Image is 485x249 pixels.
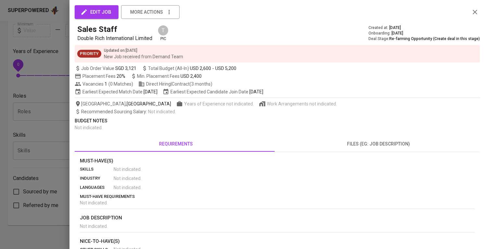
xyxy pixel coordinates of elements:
p: Budget Notes [75,118,480,124]
p: New Job received from Demand Team [104,53,183,60]
span: Not indicated . [114,175,142,182]
span: Re-farming Opportunity (Create deal in this stage) [389,36,480,41]
p: job description [80,214,475,222]
span: Earliest Expected Match Date [75,89,157,95]
div: T [157,25,169,36]
p: skills [80,166,114,173]
span: [DATE] [392,31,403,36]
span: [DATE] [143,89,157,95]
div: Onboarding : [368,31,480,36]
span: Not indicated . [80,200,108,205]
span: files (eg: job description) [281,140,476,148]
span: Double Rich International Limited [77,35,152,41]
span: [GEOGRAPHIC_DATA] , [75,101,171,107]
span: USD 2,400 [180,74,202,79]
span: Job Order Value [75,65,136,72]
div: Created at : [368,25,480,31]
span: more actions [130,8,163,16]
p: Must-Have(s) [80,157,475,165]
span: Priority [77,51,101,57]
p: Updated on : [DATE] [104,48,183,53]
span: Placement Fees [82,74,125,79]
span: Not indicated . [114,184,142,191]
div: pic [157,25,169,42]
button: edit job [75,5,118,19]
h5: Sales Staff [77,24,117,35]
span: Vacancies ( 0 Matches ) [75,81,133,87]
span: Earliest Expected Candidate Join Date [163,89,263,95]
span: [DATE] [249,89,263,95]
span: 1 [104,81,107,87]
span: 20% [117,74,125,79]
span: USD 2,600 [190,65,211,72]
span: edit job [82,8,111,16]
span: Not indicated . [80,224,108,229]
p: industry [80,175,114,182]
p: nice-to-have(s) [80,238,475,245]
span: [GEOGRAPHIC_DATA] [127,101,171,107]
div: Deal Stage : [368,36,480,42]
span: Years of Experience not indicated. [184,101,254,107]
span: Total Budget (All-In) [142,65,236,72]
span: Not indicated . [148,109,176,114]
span: USD 5,200 [215,65,236,72]
span: - [212,65,214,72]
span: Min. Placement Fees [137,74,202,79]
span: Recommended Sourcing Salary : [81,109,148,114]
span: SGD 3,121 [115,65,136,72]
span: requirements [79,140,273,148]
button: more actions [121,5,180,19]
p: languages [80,184,114,191]
span: Work Arrangements not indicated. [267,101,337,107]
p: must-have requirements [80,193,475,200]
span: Direct Hiring | Contract (3 months) [138,81,212,87]
span: Not indicated . [75,125,103,130]
span: Not indicated . [114,166,142,173]
span: [DATE] [389,25,401,31]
